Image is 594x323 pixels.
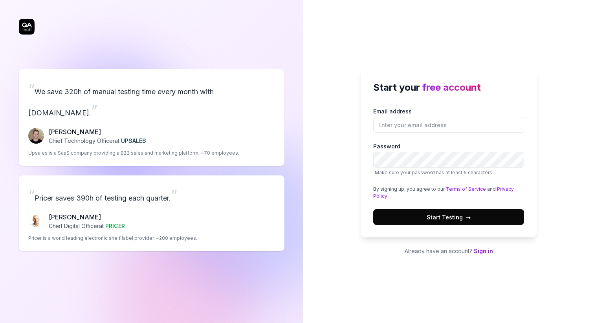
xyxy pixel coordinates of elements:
span: PRICER [105,223,125,229]
p: Already have an account? [361,247,537,255]
p: We save 320h of manual testing time every month with [DOMAIN_NAME]. [28,78,275,121]
h2: Start your [373,80,524,95]
button: Start Testing→ [373,209,524,225]
img: Fredrik Seidl [28,128,44,144]
span: Start Testing [427,213,471,221]
span: Make sure your password has at least 6 characters [375,170,492,175]
input: PasswordMake sure your password has at least 6 characters [373,152,524,168]
a: Terms of Service [446,186,486,192]
a: “We save 320h of manual testing time every month with [DOMAIN_NAME].”Fredrik Seidl[PERSON_NAME]Ch... [19,69,284,166]
span: ” [91,102,97,119]
span: “ [28,80,35,98]
p: Chief Digital Officer at [49,222,125,230]
a: “Pricer saves 390h of testing each quarter.”Chris Chalkitis[PERSON_NAME]Chief Digital Officerat P... [19,175,284,251]
p: [PERSON_NAME] [49,212,125,222]
span: free account [422,82,481,93]
p: [PERSON_NAME] [49,127,146,137]
label: Password [373,142,524,176]
p: Pricer saves 390h of testing each quarter. [28,185,275,206]
p: Pricer is a world leading electronic shelf label provider. ~200 employees. [28,235,197,242]
a: Sign in [474,248,493,254]
span: UPSALES [121,137,146,144]
label: Email address [373,107,524,133]
p: Chief Technology Officer at [49,137,146,145]
span: “ [28,187,35,204]
img: Chris Chalkitis [28,213,44,229]
p: Upsales is a SaaS company providing a B2B sales and marketing platform. ~70 employees. [28,150,239,157]
span: → [466,213,471,221]
input: Email address [373,117,524,133]
span: ” [171,187,177,204]
div: By signing up, you agree to our and [373,186,524,200]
